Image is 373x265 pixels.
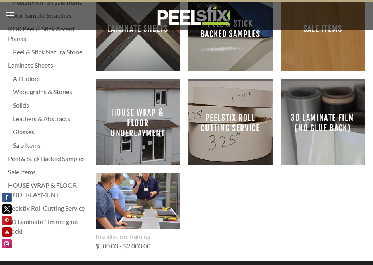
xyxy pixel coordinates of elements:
[96,243,150,249] div: $500.00 - $2,000.00
[281,81,365,165] a: 3D Laminate film (no glue back)
[8,217,88,236] a: 3D Laminate film (no glue back)
[96,173,180,241] a: Installation Training
[13,101,88,110] a: Solids
[155,6,232,26] img: REFACE SUPPLIES
[8,180,88,199] a: HOUSE WRAP & FLOOR UNDERLAYMENT
[102,87,174,159] span: HOUSE WRAP & FLOOR UNDERLAYMENT
[96,164,180,239] img: s832171791223022656_p743_i1_w640.jpeg
[13,74,88,83] a: All Colors
[13,141,88,150] a: Sale Items
[96,81,180,165] a: HOUSE WRAP & FLOOR UNDERLAYMENT
[287,87,359,159] span: 3D Laminate film (no glue back)
[8,167,88,177] a: Sale Items
[96,233,180,241] div: Installation Training
[13,127,88,137] a: Glosses
[188,81,272,165] a: Peelstix Roll Cutting Service
[194,87,266,159] span: Peelstix Roll Cutting Service
[8,24,88,43] a: KOR Peel & Stick Accent Planks
[8,203,88,213] a: Peelstix Roll Cutting Service
[8,60,88,70] a: Laminate Sheets
[13,87,88,97] a: Woodgrains & Stones
[13,47,88,57] a: Peel & Stick Natura Stone
[8,154,88,163] a: Peel & Stick Backed Samples
[13,114,88,124] a: Leathers & Abstracts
